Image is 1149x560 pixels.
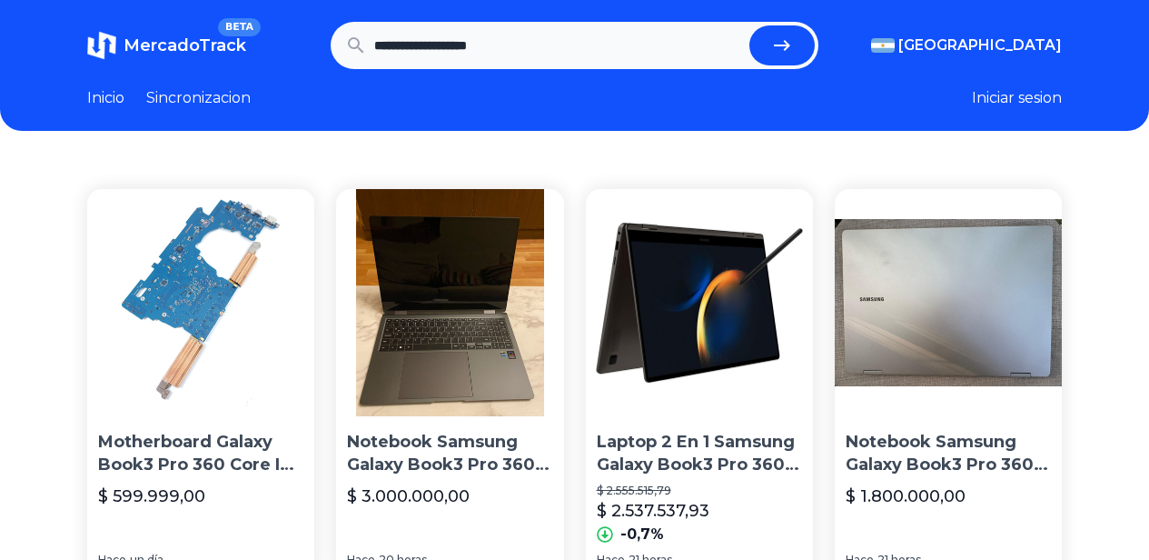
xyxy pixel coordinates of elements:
[846,431,1051,476] p: Notebook Samsung Galaxy Book3 Pro 360 16 I7 16g 512gb Beige
[586,189,813,416] img: Laptop 2 En 1 Samsung Galaxy Book3 Pro 360 (16 Amoled De 300
[846,484,966,509] p: $ 1.800.000,00
[336,189,563,416] img: Notebook Samsung Galaxy Book3 Pro 360 Gris Oscuro
[871,35,1062,56] button: [GEOGRAPHIC_DATA]
[87,31,246,60] a: MercadoTrackBETA
[620,524,664,545] p: -0,7%
[87,189,314,416] img: Motherboard Galaxy Book3 Pro 360 Core I7-1360p Ba92-24423a
[218,18,261,36] span: BETA
[347,431,552,476] p: Notebook Samsung Galaxy Book3 Pro 360 Gris Oscuro
[972,87,1062,109] button: Iniciar sesion
[98,484,205,509] p: $ 599.999,00
[597,431,802,476] p: Laptop 2 En 1 Samsung Galaxy Book3 Pro 360 (16 Amoled De 300
[871,38,895,53] img: Argentina
[898,35,1062,56] span: [GEOGRAPHIC_DATA]
[347,484,470,509] p: $ 3.000.000,00
[146,87,251,109] a: Sincronizacion
[98,431,303,476] p: Motherboard Galaxy Book3 Pro 360 Core I7-1360p Ba92-24423a
[835,189,1062,416] img: Notebook Samsung Galaxy Book3 Pro 360 16 I7 16g 512gb Beige
[597,484,802,498] p: $ 2.555.515,79
[597,498,709,524] p: $ 2.537.537,93
[87,31,116,60] img: MercadoTrack
[87,87,124,109] a: Inicio
[124,35,246,55] span: MercadoTrack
